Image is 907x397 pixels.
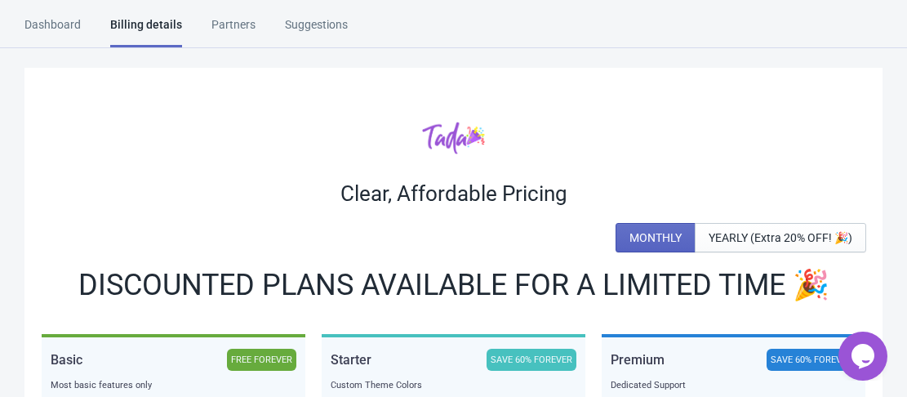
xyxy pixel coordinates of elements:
span: YEARLY (Extra 20% OFF! 🎉) [709,231,852,244]
iframe: chat widget [838,332,891,381]
button: YEARLY (Extra 20% OFF! 🎉) [695,223,866,252]
div: FREE FOREVER [227,349,296,371]
div: Dashboard [24,16,81,45]
div: Partners [211,16,256,45]
div: Starter [331,349,371,371]
button: MONTHLY [616,223,696,252]
div: Most basic features only [51,377,296,394]
div: Basic [51,349,82,371]
div: SAVE 60% FOREVER [767,349,856,371]
div: DISCOUNTED PLANS AVAILABLE FOR A LIMITED TIME 🎉 [41,272,866,298]
span: MONTHLY [629,231,682,244]
div: Suggestions [285,16,348,45]
img: tadacolor.png [422,121,485,154]
div: Billing details [110,16,182,47]
div: Dedicated Support [611,377,856,394]
div: Custom Theme Colors [331,377,576,394]
div: Premium [611,349,665,371]
div: SAVE 60% FOREVER [487,349,576,371]
div: Clear, Affordable Pricing [41,181,866,207]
